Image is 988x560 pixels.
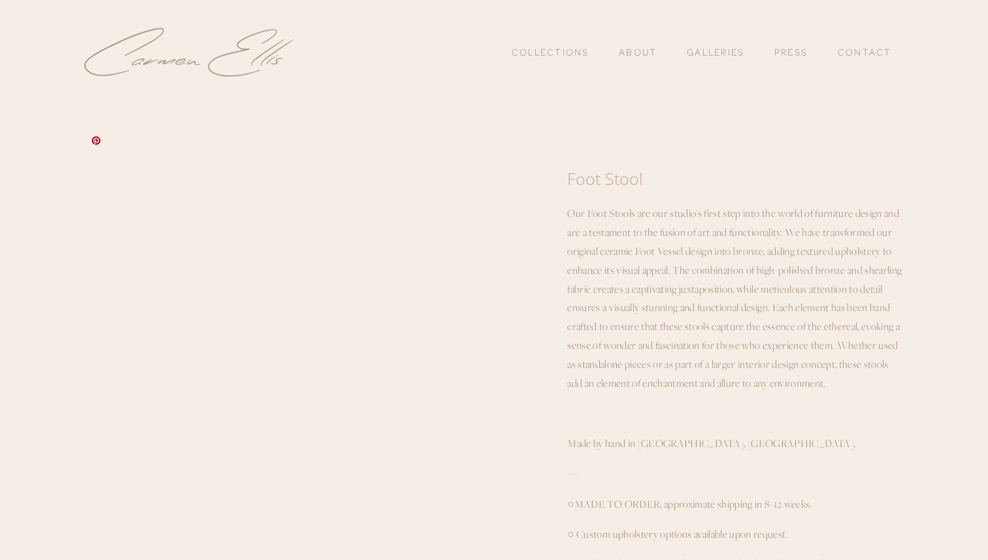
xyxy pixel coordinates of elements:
p: — [567,465,904,484]
a: Contact [838,41,892,63]
p: ○ Custom upholstery options available upon request. [567,525,904,544]
p: ​Our Foot Stools are our studio's first step into the world of furniture design and are a testame... [567,205,904,393]
h1: Foot Stool [567,169,904,188]
img: Carmen Ellis Studio [84,28,293,77]
a: Press [774,41,808,63]
a: Pin it! [91,135,101,146]
strong: ○ [567,497,574,511]
a: Collections [512,41,589,63]
p: Made by hand in [GEOGRAPHIC_DATA], [GEOGRAPHIC_DATA]. [567,435,904,453]
a: Galleries [687,46,744,58]
p: MADE TO ORDER; approximate shipping in 8-12 weeks. [567,495,904,514]
a: About [619,46,657,58]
